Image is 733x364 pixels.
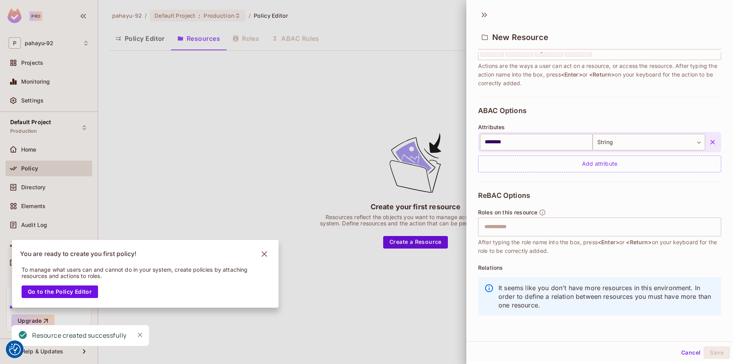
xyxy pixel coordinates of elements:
[478,107,527,115] span: ABAC Options
[478,238,721,255] span: After typing the role name into the box, press or on your keyboard for the role to be correctly a...
[22,267,258,279] p: To manage what users can and cannot do in your system, create policies by attaching resources and...
[678,346,704,359] button: Cancel
[478,192,530,199] span: ReBAC Options
[593,134,705,150] div: String
[704,346,730,359] button: Save
[498,284,715,309] p: It seems like you don't have more resources in this environment. In order to define a relation be...
[478,62,721,88] span: Actions are the ways a user can act on a resource, or access the resource. After typing the actio...
[32,331,127,340] div: Resource created successfully
[478,209,537,216] span: Roles on this resource
[9,344,21,355] img: Revisit consent button
[492,33,548,42] span: New Resource
[598,239,619,245] span: <Enter>
[561,71,582,78] span: <Enter>
[478,265,503,271] span: Relations
[22,285,98,298] button: Go to the Policy Editor
[626,239,651,245] span: <Return>
[9,344,21,355] button: Consent Preferences
[478,155,721,172] div: Add attribute
[20,250,136,258] p: You are ready to create you first policy!
[589,71,615,78] span: <Return>
[134,329,146,341] button: Close
[478,124,505,130] span: Attributes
